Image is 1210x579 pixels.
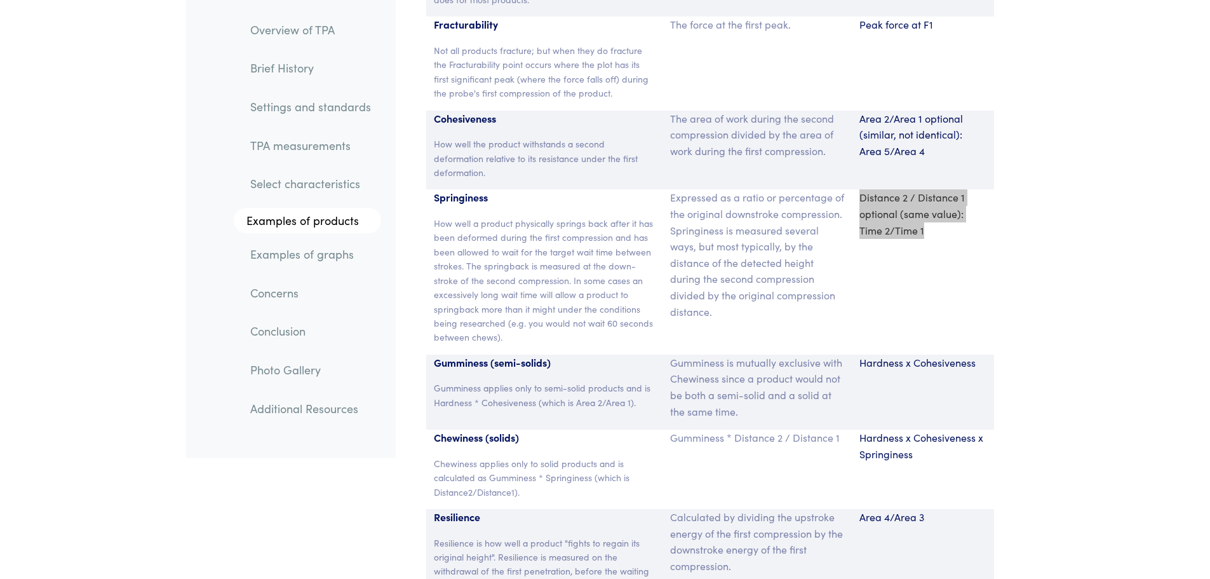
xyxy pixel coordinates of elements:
[240,355,381,385] a: Photo Gallery
[434,189,655,206] p: Springiness
[240,131,381,160] a: TPA measurements
[670,430,844,446] p: Gumminess * Distance 2 / Distance 1
[434,509,655,526] p: Resilience
[240,278,381,308] a: Concerns
[859,355,986,371] p: Hardness x Cohesiveness
[434,430,655,446] p: Chewiness (solids)
[859,430,986,462] p: Hardness x Cohesiveness x Springiness
[234,208,381,234] a: Examples of products
[434,111,655,127] p: Cohesiveness
[434,216,655,344] p: How well a product physically springs back after it has been deformed during the first compressio...
[240,170,381,199] a: Select characteristics
[859,111,986,160] p: Area 2/Area 1 optional (similar, not identical): Area 5/Area 4
[859,17,986,33] p: Peak force at F1
[434,355,655,371] p: Gumminess (semi-solids)
[670,17,844,33] p: The force at the first peak.
[240,240,381,269] a: Examples of graphs
[240,92,381,121] a: Settings and standards
[240,15,381,44] a: Overview of TPA
[670,111,844,160] p: The area of work during the second compression divided by the area of work during the first compr...
[434,381,655,409] p: Gumminess applies only to semi-solid products and is Hardness * Cohesiveness (which is Area 2/Are...
[434,137,655,179] p: How well the product withstands a second deformation relative to its resistance under the first d...
[859,509,986,526] p: Area 4/Area 3
[240,317,381,346] a: Conclusion
[670,355,844,419] p: Gumminess is mutually exclusive with Chewiness since a product would not be both a semi-solid and...
[240,54,381,83] a: Brief History
[670,189,844,320] p: Expressed as a ratio or percentage of the original downstroke compression. Springiness is measure...
[859,189,986,238] p: Distance 2 / Distance 1 optional (same value): Time 2/Time 1
[434,43,655,100] p: Not all products fracture; but when they do fracture the Fracturability point occurs where the pl...
[434,17,655,33] p: Fracturability
[434,456,655,499] p: Chewiness applies only to solid products and is calculated as Gumminess * Springiness (which is D...
[240,394,381,423] a: Additional Resources
[670,509,844,574] p: Calculated by dividing the upstroke energy of the first compression by the downstroke energy of t...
